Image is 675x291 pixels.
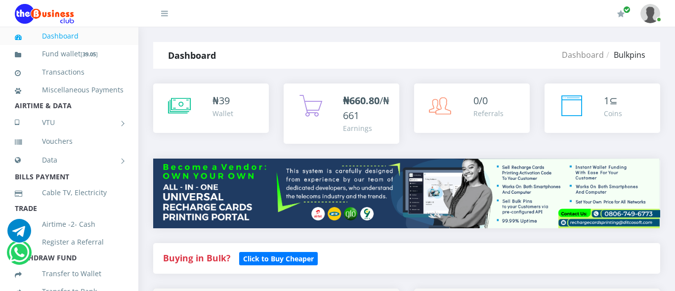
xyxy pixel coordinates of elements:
a: Chat for support [9,248,29,264]
a: Chat for support [7,226,31,243]
a: Miscellaneous Payments [15,79,124,101]
div: Coins [604,108,622,119]
img: multitenant_rcp.png [153,159,660,228]
img: Logo [15,4,74,24]
a: Vouchers [15,130,124,153]
span: 39 [219,94,230,107]
a: Airtime -2- Cash [15,213,124,236]
div: ₦ [212,93,233,108]
strong: Dashboard [168,49,216,61]
a: 0/0 Referrals [414,83,530,133]
div: ⊆ [604,93,622,108]
a: Dashboard [562,49,604,60]
b: Click to Buy Cheaper [243,254,314,263]
a: Transfer to Wallet [15,262,124,285]
span: 0/0 [473,94,488,107]
a: VTU [15,110,124,135]
li: Bulkpins [604,49,645,61]
a: Register a Referral [15,231,124,253]
img: User [640,4,660,23]
a: Dashboard [15,25,124,47]
span: 1 [604,94,609,107]
a: Cable TV, Electricity [15,181,124,204]
b: ₦660.80 [343,94,380,107]
a: Fund wallet[39.05] [15,42,124,66]
a: Data [15,148,124,172]
div: Referrals [473,108,504,119]
a: ₦660.80/₦661 Earnings [284,83,399,144]
span: /₦661 [343,94,389,122]
div: Earnings [343,123,389,133]
a: ₦39 Wallet [153,83,269,133]
i: Renew/Upgrade Subscription [617,10,625,18]
strong: Buying in Bulk? [163,252,230,264]
small: [ ] [81,50,98,58]
a: Transactions [15,61,124,83]
div: Wallet [212,108,233,119]
b: 39.05 [83,50,96,58]
a: Click to Buy Cheaper [239,252,318,264]
span: Renew/Upgrade Subscription [623,6,631,13]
